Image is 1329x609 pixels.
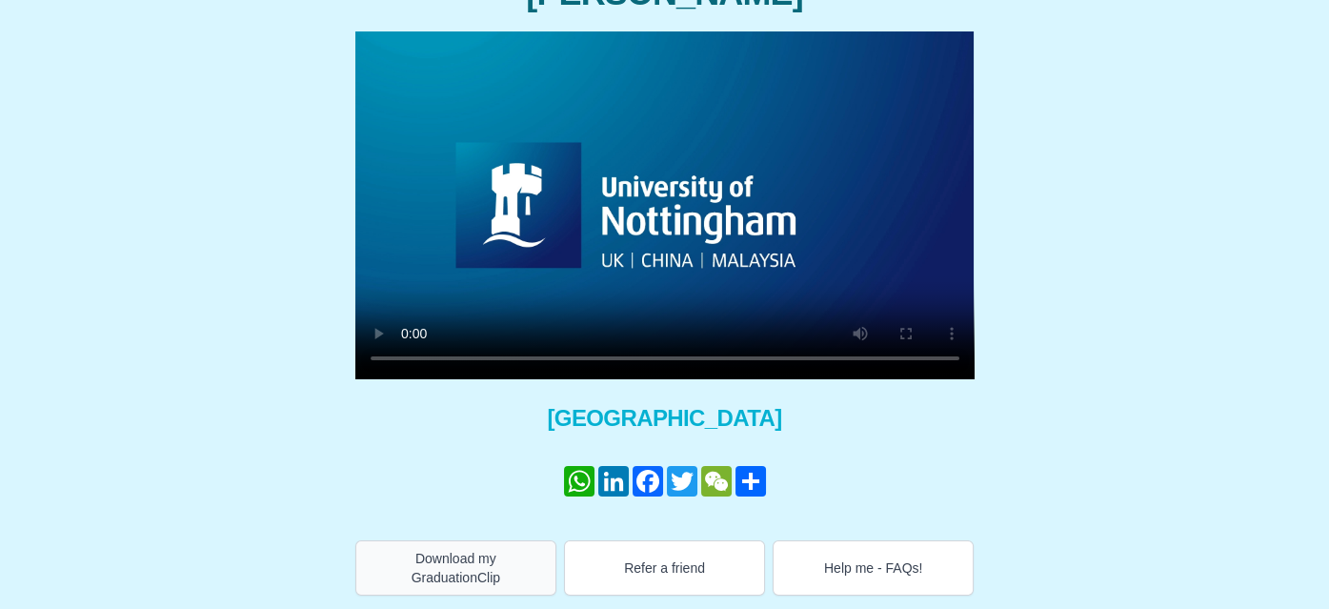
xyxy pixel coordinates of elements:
a: Facebook [631,466,665,497]
button: Help me - FAQs! [773,540,974,596]
a: WeChat [699,466,734,497]
span: [GEOGRAPHIC_DATA] [355,403,975,434]
button: Download my GraduationClip [355,540,556,596]
a: LinkedIn [596,466,631,497]
a: Twitter [665,466,699,497]
a: Share [734,466,768,497]
button: Refer a friend [564,540,765,596]
a: WhatsApp [562,466,596,497]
